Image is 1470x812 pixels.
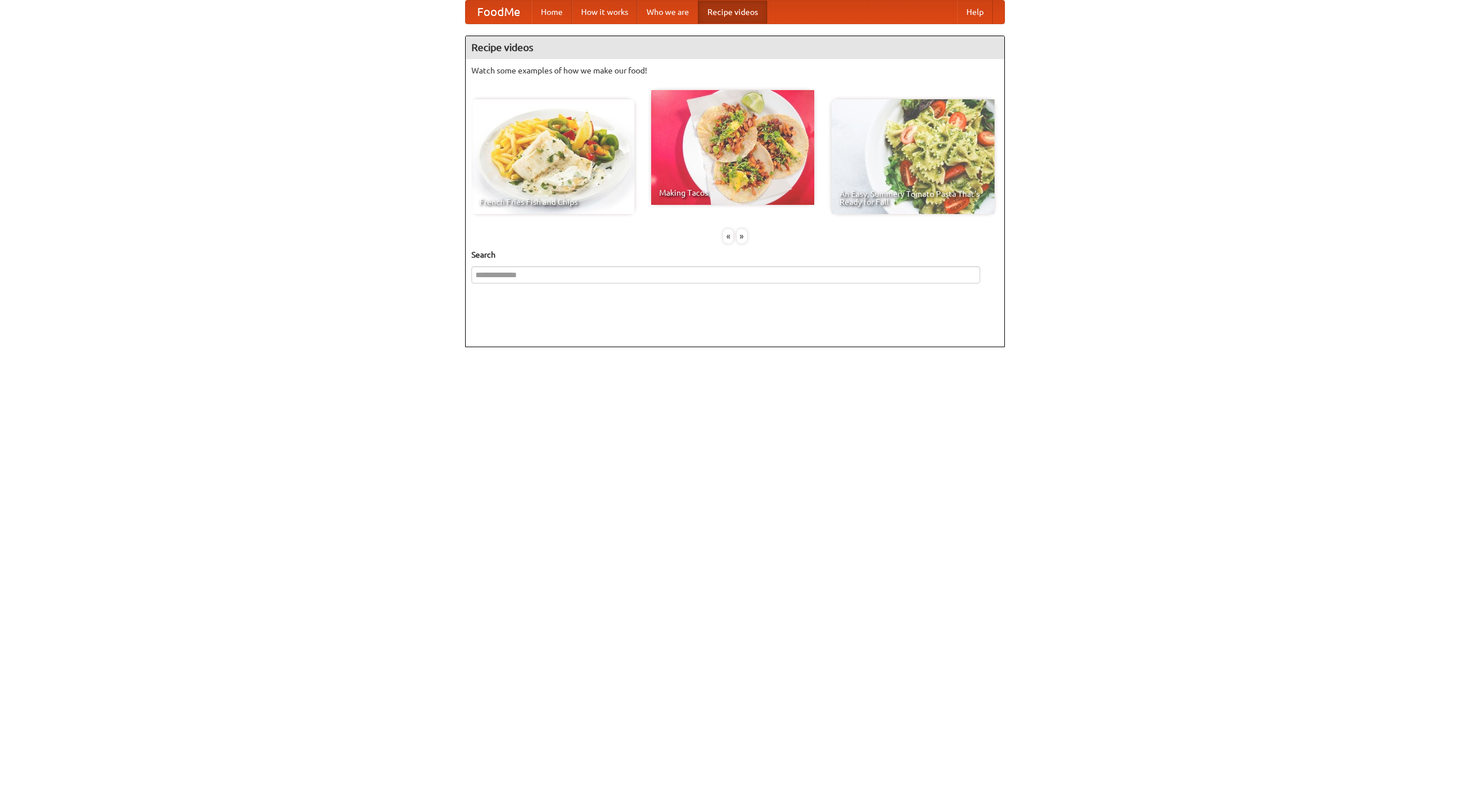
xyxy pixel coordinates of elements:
[471,249,999,261] h5: Search
[957,1,993,24] a: Help
[651,90,814,205] a: Making Tacos
[698,1,767,24] a: Recipe videos
[637,1,698,24] a: Who we are
[466,1,532,24] a: FoodMe
[466,36,1004,59] h4: Recipe videos
[471,65,999,76] p: Watch some examples of how we make our food!
[831,99,995,214] a: An Easy, Summery Tomato Pasta That's Ready for Fall
[723,229,733,243] div: «
[737,229,747,243] div: »
[840,190,987,206] span: An Easy, Summery Tomato Pasta That's Ready for Fall
[572,1,637,24] a: How it works
[471,99,635,214] a: French Fries Fish and Chips
[479,198,626,206] span: French Fries Fish and Chips
[659,189,806,197] span: Making Tacos
[532,1,572,24] a: Home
